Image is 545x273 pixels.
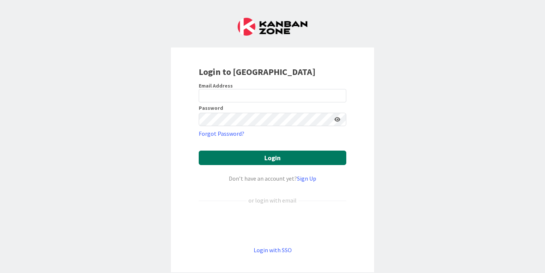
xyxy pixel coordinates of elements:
[199,82,233,89] label: Email Address
[199,129,244,138] a: Forgot Password?
[199,174,346,183] div: Don’t have an account yet?
[254,246,292,254] a: Login with SSO
[238,18,307,36] img: Kanban Zone
[199,151,346,165] button: Login
[247,196,298,205] div: or login with email
[297,175,316,182] a: Sign Up
[199,66,316,78] b: Login to [GEOGRAPHIC_DATA]
[199,105,223,111] label: Password
[195,217,350,233] iframe: Bouton "Se connecter avec Google"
